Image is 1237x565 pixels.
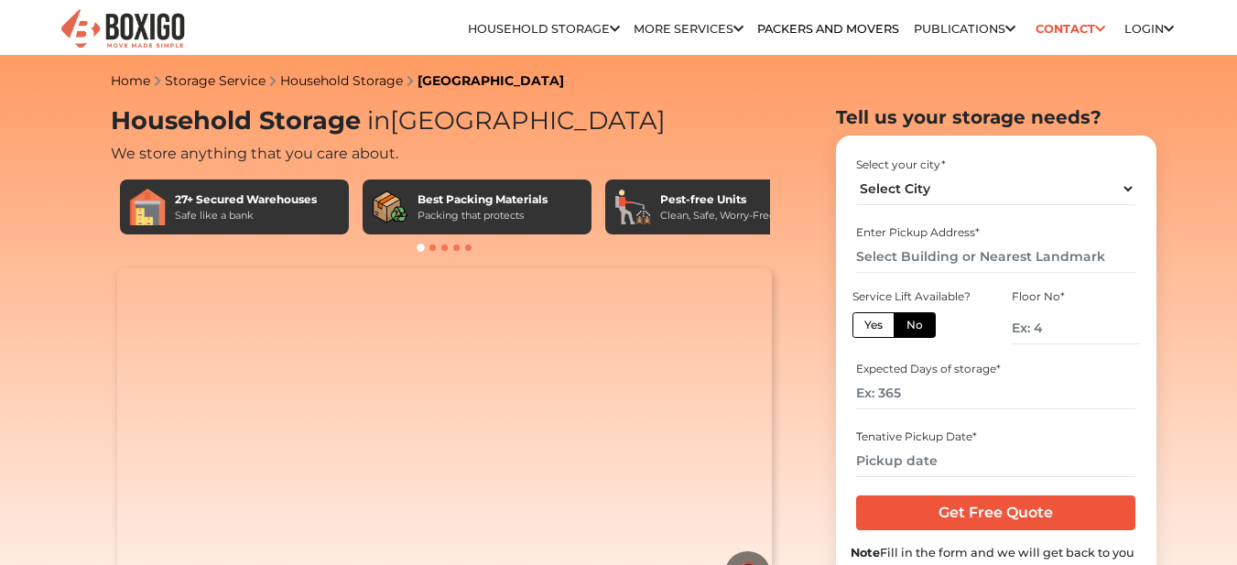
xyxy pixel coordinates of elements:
img: Boxigo [59,7,187,52]
b: Note [851,546,880,560]
a: Storage Service [165,72,266,89]
a: Contact [1029,15,1111,43]
a: Household Storage [468,22,620,36]
h2: Tell us your storage needs? [836,106,1156,128]
label: Yes [852,312,895,338]
a: Publications [914,22,1015,36]
a: Home [111,72,150,89]
img: 27+ Secured Warehouses [129,189,166,225]
div: Packing that protects [418,208,548,223]
span: We store anything that you care about. [111,145,398,162]
input: Select Building or Nearest Landmark [856,241,1135,273]
span: in [367,105,390,136]
a: Household Storage [280,72,403,89]
a: [GEOGRAPHIC_DATA] [418,72,564,89]
input: Pickup date [856,445,1135,477]
input: Get Free Quote [856,495,1135,530]
div: Service Lift Available? [852,288,979,305]
a: Packers and Movers [757,22,899,36]
input: Ex: 4 [1012,312,1138,344]
h1: Household Storage [111,106,779,136]
img: Best Packing Materials [372,189,408,225]
div: Floor No [1012,288,1138,305]
img: Pest-free Units [614,189,651,225]
div: Select your city [856,157,1135,173]
div: Pest-free Units [660,191,776,208]
div: Expected Days of storage [856,361,1135,377]
a: Login [1124,22,1174,36]
input: Ex: 365 [856,377,1135,409]
div: 27+ Secured Warehouses [175,191,317,208]
a: More services [634,22,743,36]
div: Safe like a bank [175,208,317,223]
div: Clean, Safe, Worry-Free [660,208,776,223]
div: Enter Pickup Address [856,224,1135,241]
div: Best Packing Materials [418,191,548,208]
label: No [894,312,936,338]
span: [GEOGRAPHIC_DATA] [361,105,666,136]
div: Tenative Pickup Date [856,429,1135,445]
